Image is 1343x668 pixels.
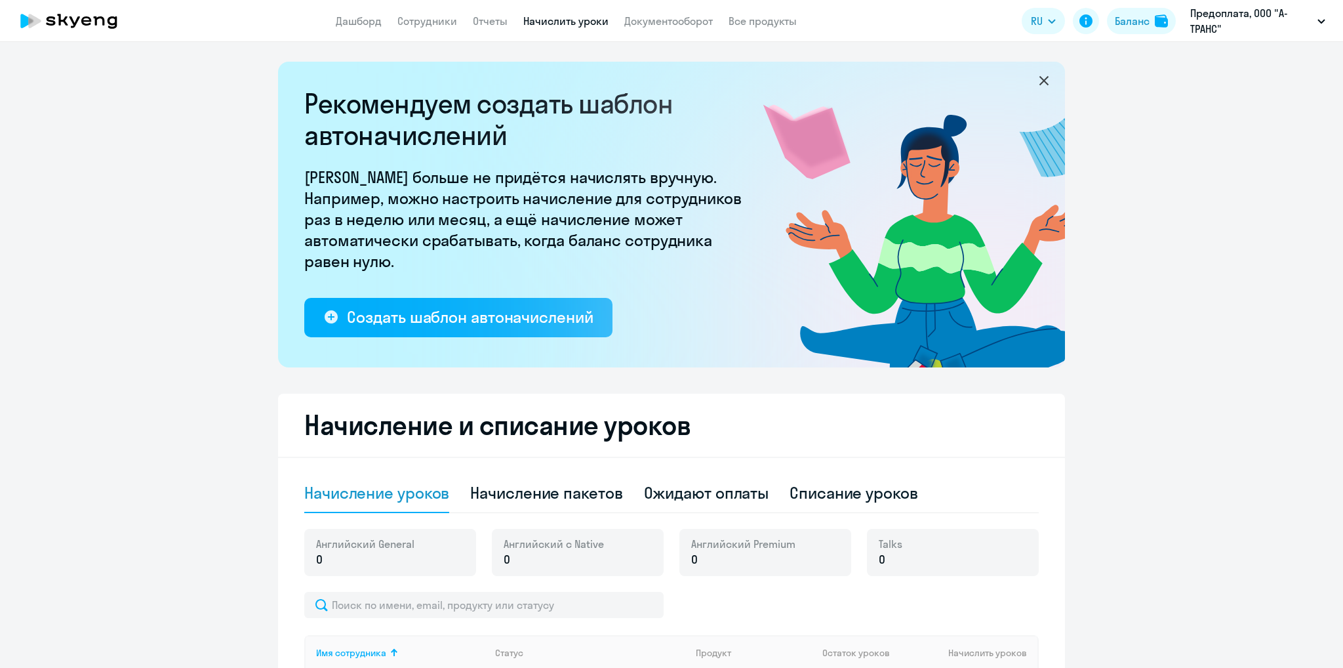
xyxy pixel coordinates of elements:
[336,14,382,28] a: Дашборд
[304,482,449,503] div: Начисление уроков
[473,14,508,28] a: Отчеты
[624,14,713,28] a: Документооборот
[304,167,750,272] p: [PERSON_NAME] больше не придётся начислять вручную. Например, можно настроить начисление для сотр...
[1190,5,1312,37] p: Предоплата, ООО "А-ТРАНС"
[397,14,457,28] a: Сотрудники
[470,482,622,503] div: Начисление пакетов
[495,647,523,659] div: Статус
[304,592,664,618] input: Поиск по имени, email, продукту или статусу
[304,298,612,337] button: Создать шаблон автоначислений
[316,647,485,659] div: Имя сотрудника
[879,551,885,568] span: 0
[822,647,890,659] span: Остаток уроков
[691,537,795,551] span: Английский Premium
[523,14,609,28] a: Начислить уроки
[790,482,918,503] div: Списание уроков
[696,647,731,659] div: Продукт
[1031,13,1043,29] span: RU
[347,306,593,327] div: Создать шаблон автоначислений
[316,537,414,551] span: Английский General
[696,647,812,659] div: Продукт
[1155,14,1168,28] img: balance
[1107,8,1176,34] button: Балансbalance
[504,551,510,568] span: 0
[644,482,769,503] div: Ожидают оплаты
[879,537,902,551] span: Talks
[729,14,797,28] a: Все продукты
[316,551,323,568] span: 0
[822,647,904,659] div: Остаток уроков
[304,88,750,151] h2: Рекомендуем создать шаблон автоначислений
[1184,5,1332,37] button: Предоплата, ООО "А-ТРАНС"
[691,551,698,568] span: 0
[316,647,386,659] div: Имя сотрудника
[1115,13,1150,29] div: Баланс
[495,647,685,659] div: Статус
[504,537,604,551] span: Английский с Native
[1022,8,1065,34] button: RU
[304,409,1039,441] h2: Начисление и списание уроков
